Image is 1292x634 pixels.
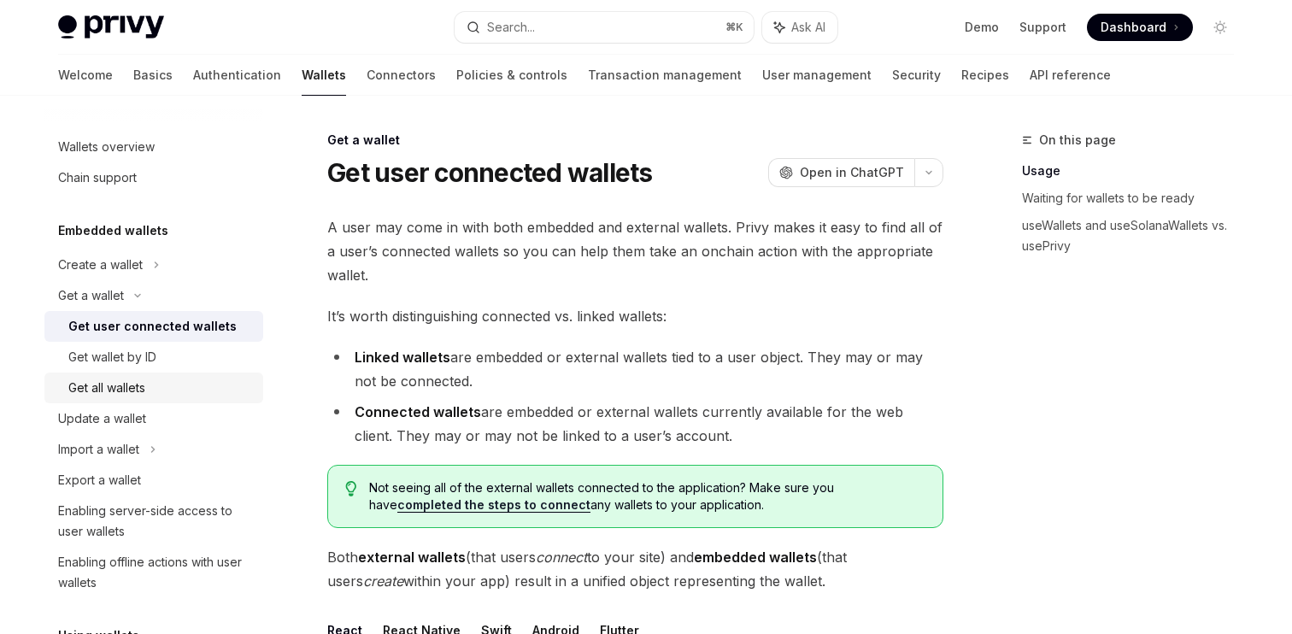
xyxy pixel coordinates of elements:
[363,572,403,590] em: create
[58,439,139,460] div: Import a wallet
[1022,157,1248,185] a: Usage
[327,157,653,188] h1: Get user connected wallets
[58,408,146,429] div: Update a wallet
[1030,55,1111,96] a: API reference
[68,316,237,337] div: Get user connected wallets
[800,164,904,181] span: Open in ChatGPT
[327,345,943,393] li: are embedded or external wallets tied to a user object. They may or may not be connected.
[58,501,253,542] div: Enabling server-side access to user wallets
[44,162,263,193] a: Chain support
[58,167,137,188] div: Chain support
[1101,19,1166,36] span: Dashboard
[58,255,143,275] div: Create a wallet
[961,55,1009,96] a: Recipes
[965,19,999,36] a: Demo
[327,400,943,448] li: are embedded or external wallets currently available for the web client. They may or may not be l...
[44,132,263,162] a: Wallets overview
[327,545,943,593] span: Both (that users to your site) and (that users within your app) result in a unified object repres...
[1022,185,1248,212] a: Waiting for wallets to be ready
[345,481,357,496] svg: Tip
[762,12,837,43] button: Ask AI
[455,12,754,43] button: Search...⌘K
[367,55,436,96] a: Connectors
[791,19,825,36] span: Ask AI
[58,470,141,490] div: Export a wallet
[44,311,263,342] a: Get user connected wallets
[355,349,450,366] strong: Linked wallets
[58,137,155,157] div: Wallets overview
[133,55,173,96] a: Basics
[58,15,164,39] img: light logo
[725,21,743,34] span: ⌘ K
[44,342,263,373] a: Get wallet by ID
[58,552,253,593] div: Enabling offline actions with user wallets
[536,549,587,566] em: connect
[327,132,943,149] div: Get a wallet
[768,158,914,187] button: Open in ChatGPT
[44,465,263,496] a: Export a wallet
[694,549,817,566] strong: embedded wallets
[369,479,925,514] span: Not seeing all of the external wallets connected to the application? Make sure you have any walle...
[1039,130,1116,150] span: On this page
[44,373,263,403] a: Get all wallets
[58,220,168,241] h5: Embedded wallets
[44,403,263,434] a: Update a wallet
[44,496,263,547] a: Enabling server-side access to user wallets
[1022,212,1248,260] a: useWallets and useSolanaWallets vs. usePrivy
[588,55,742,96] a: Transaction management
[68,378,145,398] div: Get all wallets
[1207,14,1234,41] button: Toggle dark mode
[302,55,346,96] a: Wallets
[397,497,590,513] a: completed the steps to connect
[44,547,263,598] a: Enabling offline actions with user wallets
[358,549,466,566] strong: external wallets
[58,285,124,306] div: Get a wallet
[327,215,943,287] span: A user may come in with both embedded and external wallets. Privy makes it easy to find all of a ...
[487,17,535,38] div: Search...
[68,347,156,367] div: Get wallet by ID
[327,304,943,328] span: It’s worth distinguishing connected vs. linked wallets:
[1019,19,1066,36] a: Support
[892,55,941,96] a: Security
[762,55,872,96] a: User management
[456,55,567,96] a: Policies & controls
[355,403,481,420] strong: Connected wallets
[58,55,113,96] a: Welcome
[193,55,281,96] a: Authentication
[1087,14,1193,41] a: Dashboard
